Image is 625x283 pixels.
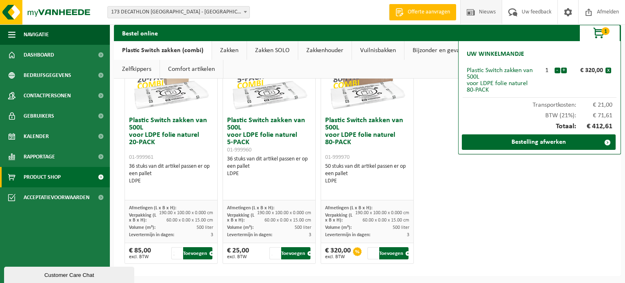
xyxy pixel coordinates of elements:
[309,233,311,237] span: 3
[281,247,310,259] button: Toevoegen
[24,45,54,65] span: Dashboard
[183,247,212,259] button: Toevoegen
[605,68,611,73] button: x
[463,98,616,108] div: Transportkosten:
[406,8,452,16] span: Offerte aanvragen
[325,117,409,161] h3: Plastic Switch zakken van 500L voor LDPE folie naturel 80-PACK
[325,206,372,211] span: Afmetingen (L x B x H):
[227,233,272,237] span: Levertermijn in dagen:
[24,187,90,208] span: Acceptatievoorwaarden
[257,211,311,215] span: 190.00 x 100.00 x 0.000 cm
[463,119,616,134] div: Totaal:
[114,41,212,60] a: Plastic Switch zakken (combi)
[227,117,311,154] h3: Plastic Switch zakken van 500L voor LDPE folie naturel 5-PACK
[129,247,151,259] div: € 85,00
[227,147,251,153] span: 01-999960
[129,163,213,185] div: 36 stuks van dit artikel passen er op een pallet
[227,170,311,178] div: LDPE
[269,247,280,259] input: 1
[363,218,409,223] span: 60.00 x 0.00 x 15.00 cm
[264,218,311,223] span: 60.00 x 0.00 x 15.00 cm
[467,67,540,93] div: Plastic Switch zakken van 500L voor LDPE folie naturel 80-PACK
[325,154,350,160] span: 01-999970
[325,178,409,185] div: LDPE
[4,265,136,283] iframe: chat widget
[298,41,352,60] a: Zakkenhouder
[160,60,223,79] a: Comfort artikelen
[367,247,378,259] input: 1
[129,178,213,185] div: LDPE
[569,67,605,74] div: € 320,00
[114,25,166,41] h2: Bestel online
[325,213,352,223] span: Verpakking (L x B x H):
[129,254,151,259] span: excl. BTW
[129,206,176,211] span: Afmetingen (L x B x H):
[24,126,49,147] span: Kalender
[129,117,213,161] h3: Plastic Switch zakken van 500L voor LDPE folie naturel 20-PACK
[212,41,247,60] a: Zakken
[227,254,249,259] span: excl. BTW
[389,4,456,20] a: Offerte aanvragen
[107,6,250,18] span: 173 DECATHLON ANTWERPEN - ANTWERPEN
[24,147,55,167] span: Rapportage
[352,41,404,60] a: Vuilnisbakken
[129,213,156,223] span: Verpakking (L x B x H):
[325,247,351,259] div: € 320,00
[166,218,213,223] span: 60.00 x 0.00 x 15.00 cm
[159,211,213,215] span: 190.00 x 100.00 x 0.000 cm
[379,247,409,259] button: Toevoegen
[114,60,160,79] a: Zelfkippers
[129,154,153,160] span: 01-999961
[129,233,174,237] span: Levertermijn in dagen:
[576,112,613,119] span: € 71,61
[325,225,352,230] span: Volume (m³):
[227,206,274,211] span: Afmetingen (L x B x H):
[540,67,554,74] div: 1
[171,247,182,259] input: 1
[601,27,610,35] span: 1
[24,24,49,45] span: Navigatie
[325,163,409,185] div: 50 stuks van dit artikel passen er op een pallet
[404,41,496,60] a: Bijzonder en gevaarlijk afval
[576,102,613,108] span: € 21,00
[576,123,613,130] span: € 412,61
[407,233,409,237] span: 3
[325,233,370,237] span: Levertermijn in dagen:
[463,108,616,119] div: BTW (21%):
[295,225,311,230] span: 500 liter
[24,65,71,86] span: Bedrijfsgegevens
[579,25,620,41] button: 1
[24,106,54,126] span: Gebruikers
[227,213,254,223] span: Verpakking (L x B x H):
[227,247,249,259] div: € 25,00
[247,41,298,60] a: Zakken SOLO
[197,225,213,230] span: 500 liter
[462,134,616,150] a: Bestelling afwerken
[393,225,409,230] span: 500 liter
[129,225,155,230] span: Volume (m³):
[108,7,249,18] span: 173 DECATHLON ANTWERPEN - ANTWERPEN
[561,68,567,73] button: +
[24,167,61,187] span: Product Shop
[227,156,311,178] div: 36 stuks van dit artikel passen er op een pallet
[463,45,528,63] h2: Uw winkelmandje
[325,254,351,259] span: excl. BTW
[227,225,253,230] span: Volume (m³):
[211,233,213,237] span: 3
[355,211,409,215] span: 190.00 x 100.00 x 0.000 cm
[555,68,560,73] button: -
[24,86,71,106] span: Contactpersonen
